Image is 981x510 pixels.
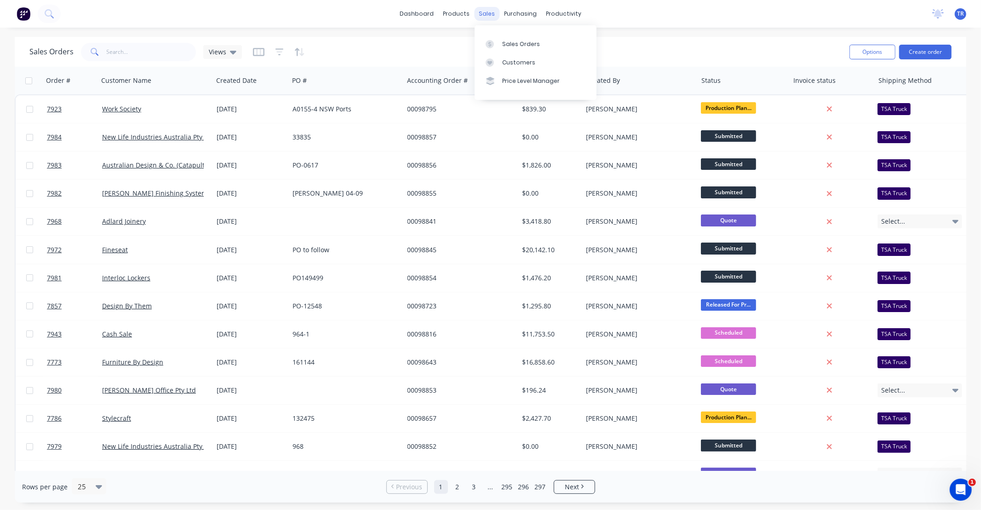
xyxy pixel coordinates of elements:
div: Customers [502,58,535,67]
a: dashboard [395,7,438,21]
div: 00098845 [407,245,510,255]
div: [PERSON_NAME] [586,217,688,226]
div: 33835 [293,133,395,142]
span: Next [565,482,579,492]
img: Factory [17,7,30,21]
a: 7982 [47,180,102,207]
span: 7923 [47,104,62,114]
div: TSA Truck [878,440,911,452]
div: 00098854 [407,273,510,283]
span: Rows per page [22,482,68,492]
span: Submitted [701,186,756,198]
span: Submitted [701,158,756,170]
span: 7983 [47,161,62,170]
div: TSA Truck [878,412,911,424]
div: TSA Truck [878,103,911,115]
a: 7981 [47,264,102,292]
span: Select... [881,217,905,226]
a: Page 297 [534,480,547,494]
div: 00098852 [407,442,510,451]
div: PO # [292,76,307,85]
span: Select... [881,470,905,479]
div: TSA Truck [878,187,911,199]
div: $16,858.60 [522,358,576,367]
div: [DATE] [217,217,285,226]
div: $1,188.00 [522,470,576,479]
div: [DATE] [217,386,285,395]
span: 7979 [47,442,62,451]
div: 00098853 [407,386,510,395]
a: 7984 [47,123,102,151]
div: Order # [46,76,70,85]
span: Quote [701,468,756,479]
div: Created By [586,76,620,85]
div: [DATE] [217,414,285,423]
div: 00098795 [407,104,510,114]
span: Released For Pr... [701,299,756,311]
div: TSA Truck [878,328,911,340]
div: Shipping Method [878,76,932,85]
div: TSA Truck [878,131,911,143]
div: products [438,7,474,21]
div: productivity [541,7,586,21]
div: Price Level Manager [502,77,560,85]
button: Options [849,45,895,59]
span: Production Plan... [701,102,756,114]
div: [DATE] [217,442,285,451]
span: 7857 [47,301,62,311]
a: 7786 [47,405,102,432]
div: 00098816 [407,330,510,339]
div: [PERSON_NAME] [586,330,688,339]
div: [DATE] [217,273,285,283]
div: [DATE] [217,470,285,479]
span: 7786 [47,414,62,423]
div: PO to follow [293,245,395,255]
div: purchasing [499,7,541,21]
div: $0.00 [522,442,576,451]
div: sales [474,7,499,21]
div: TSA Truck [878,272,911,284]
div: TSA Truck [878,243,911,255]
div: 132475 [293,414,395,423]
input: Search... [107,43,196,61]
a: Customers [475,53,597,72]
div: PO-12548 [293,301,395,311]
span: 7773 [47,358,62,367]
div: [DATE] [217,189,285,198]
span: 7968 [47,217,62,226]
div: 00098851 [407,470,510,479]
div: PO-0617 [293,161,395,170]
div: [DATE] [217,104,285,114]
div: [PERSON_NAME] [586,386,688,395]
span: 7981 [47,273,62,283]
span: Submitted [701,130,756,142]
a: Jump forward [484,480,498,494]
ul: Pagination [383,480,599,494]
span: 7984 [47,133,62,142]
a: [PERSON_NAME] Finishing Systems [102,189,211,197]
div: Customer Name [101,76,151,85]
div: [PERSON_NAME] [586,245,688,255]
div: 968 [293,442,395,451]
div: 964-1 [293,330,395,339]
span: Submitted [701,243,756,254]
div: [DATE] [217,245,285,255]
div: [DATE] [217,358,285,367]
a: 7968 [47,208,102,235]
div: [DATE] [217,301,285,311]
a: Adlard Joinery [102,217,146,226]
div: [PERSON_NAME] [586,301,688,311]
div: [PERSON_NAME] [586,189,688,198]
div: [PERSON_NAME] [586,414,688,423]
div: 00098643 [407,358,510,367]
iframe: Intercom live chat [950,479,972,501]
a: Interloc Lockers [102,273,150,282]
a: Price Level Manager [475,72,597,90]
span: 7972 [47,245,62,255]
a: 7923 [47,95,102,123]
div: $196.24 [522,386,576,395]
div: 00098856 [407,161,510,170]
div: TSA Truck [878,300,911,312]
a: Australian Design & Co. (Catapult) [102,161,207,169]
span: Submitted [701,271,756,282]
